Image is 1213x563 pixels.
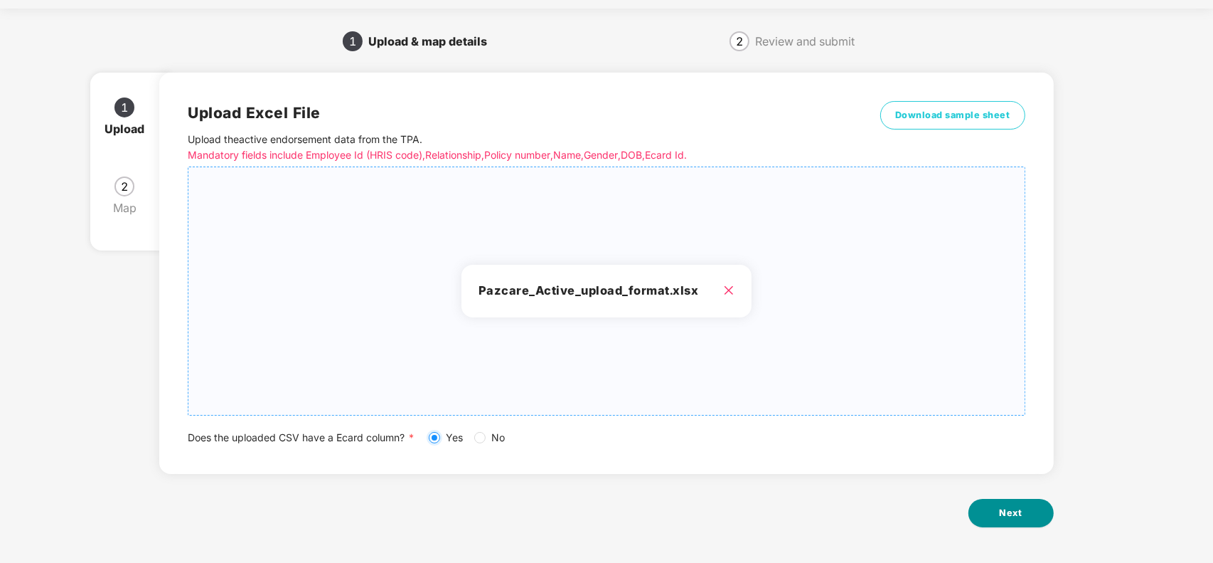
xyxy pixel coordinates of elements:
span: Yes [440,430,469,446]
span: 1 [349,36,356,47]
span: Download sample sheet [895,108,1010,122]
p: Mandatory fields include Employee Id (HRIS code), Relationship, Policy number, Name, Gender, DOB,... [188,147,850,163]
div: Map [113,196,148,219]
p: Upload the active endorsement data from the TPA . [188,132,850,163]
span: 2 [121,181,128,192]
span: Pazcare_Active_upload_format.xlsx close [188,167,1024,415]
button: Next [968,499,1054,527]
span: No [486,430,511,446]
span: 2 [736,36,743,47]
span: 1 [121,102,128,113]
div: Review and submit [755,30,855,53]
h2: Upload Excel File [188,101,850,125]
span: close [723,285,734,296]
div: Upload [105,117,156,140]
span: Next [1000,506,1022,520]
h3: Pazcare_Active_upload_format.xlsx [479,282,734,300]
div: Upload & map details [368,30,498,53]
div: Does the uploaded CSV have a Ecard column? [188,430,1025,446]
button: Download sample sheet [880,101,1025,130]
